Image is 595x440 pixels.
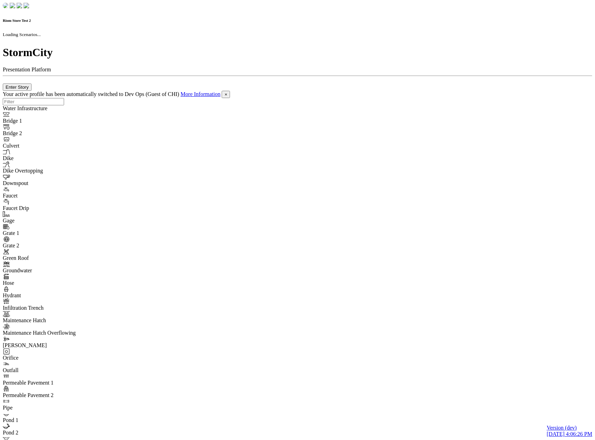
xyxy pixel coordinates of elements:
input: Filter [3,98,64,105]
div: Downspout [3,180,97,186]
div: Culvert [3,143,97,149]
small: Loading Scenarios... [3,32,41,37]
span: × [224,92,227,97]
h1: StormCity [3,46,592,59]
div: Green Roof [3,255,97,261]
div: Faucet [3,193,97,199]
img: chi-fish-blink.png [24,3,29,8]
div: Permeable Pavement 1 [3,380,97,386]
h6: Riom Store Test 2 [3,18,592,23]
img: chi-fish-down.png [10,3,15,8]
button: Enter Story [3,83,32,91]
div: Maintenance Hatch Overflowing [3,330,97,336]
span: Your active profile has been automatically switched to Dev Ops (Guest of CHI) [3,91,179,97]
div: Pipe [3,405,97,411]
div: Pond 1 [3,417,97,423]
a: Version (dev) [DATE] 4:06:26 PM [547,425,592,437]
div: Bridge 2 [3,130,97,137]
img: chi-fish-down.png [3,3,8,8]
div: Dike Overtopping [3,168,97,174]
div: Hose [3,280,97,286]
div: Grate 1 [3,230,97,236]
button: Close [222,91,230,98]
div: Infiltration Trench [3,305,97,311]
div: Gage [3,218,97,224]
div: Permeable Pavement 2 [3,392,97,398]
span: Presentation Platform [3,67,51,72]
div: [PERSON_NAME] [3,342,97,349]
span: [DATE] 4:06:26 PM [547,431,592,437]
div: Grate 2 [3,243,97,249]
div: Dike [3,155,97,161]
a: More Information [180,91,220,97]
div: Groundwater [3,267,97,274]
div: Hydrant [3,292,97,299]
div: Pond 2 [3,430,97,436]
img: chi-fish-up.png [17,3,22,8]
div: Bridge 1 [3,118,97,124]
div: Maintenance Hatch [3,317,97,324]
div: Faucet Drip [3,205,97,211]
div: Water Infrastructure [3,105,97,112]
div: Orifice [3,355,97,361]
div: Outfall [3,367,97,373]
